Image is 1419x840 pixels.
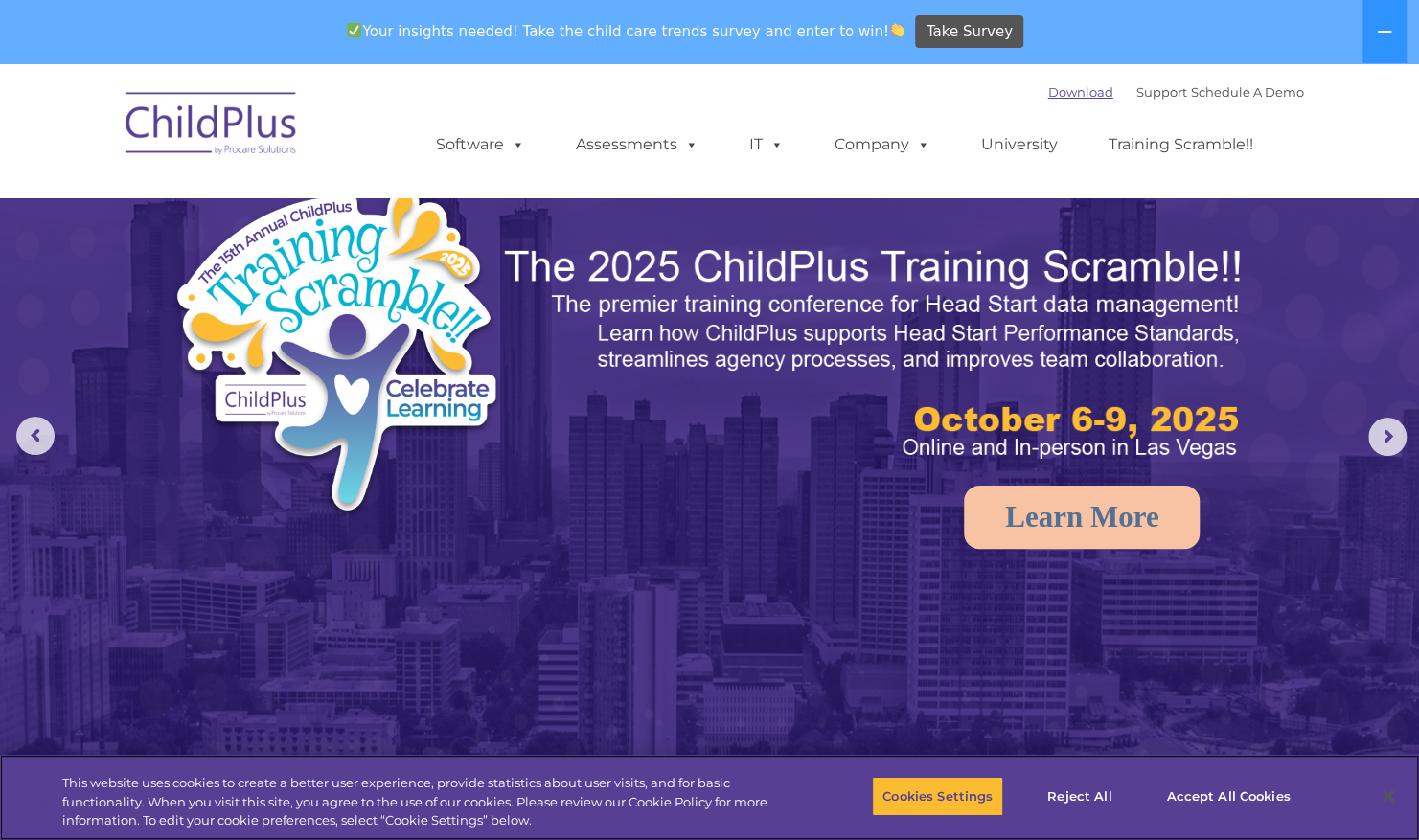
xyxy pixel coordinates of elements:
img: ChildPlus by Procare Solutions [116,79,308,174]
a: Schedule A Demo [1191,84,1304,100]
a: Training Scramble!! [1089,125,1272,164]
span: Phone number [266,205,348,219]
a: Take Survey [915,15,1023,49]
button: Cookies Settings [872,776,1003,816]
a: University [962,125,1077,164]
a: Download [1048,84,1113,100]
a: IT [730,125,803,164]
a: Assessments [557,125,718,164]
span: Take Survey [927,15,1013,49]
font: | [1048,84,1304,100]
div: This website uses cookies to create a better user experience, provide statistics about user visit... [62,774,781,830]
a: Learn More [964,486,1200,549]
span: Your insights needed! Take the child care trends survey and enter to win! [339,12,913,50]
button: Close [1367,775,1409,817]
img: 👏 [890,23,904,37]
a: Company [815,125,950,164]
button: Accept All Cookies [1156,776,1300,816]
a: Support [1136,84,1187,100]
span: Last name [266,126,325,141]
a: Software [417,125,544,164]
img: ✅ [347,23,361,37]
button: Reject All [1019,776,1139,816]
